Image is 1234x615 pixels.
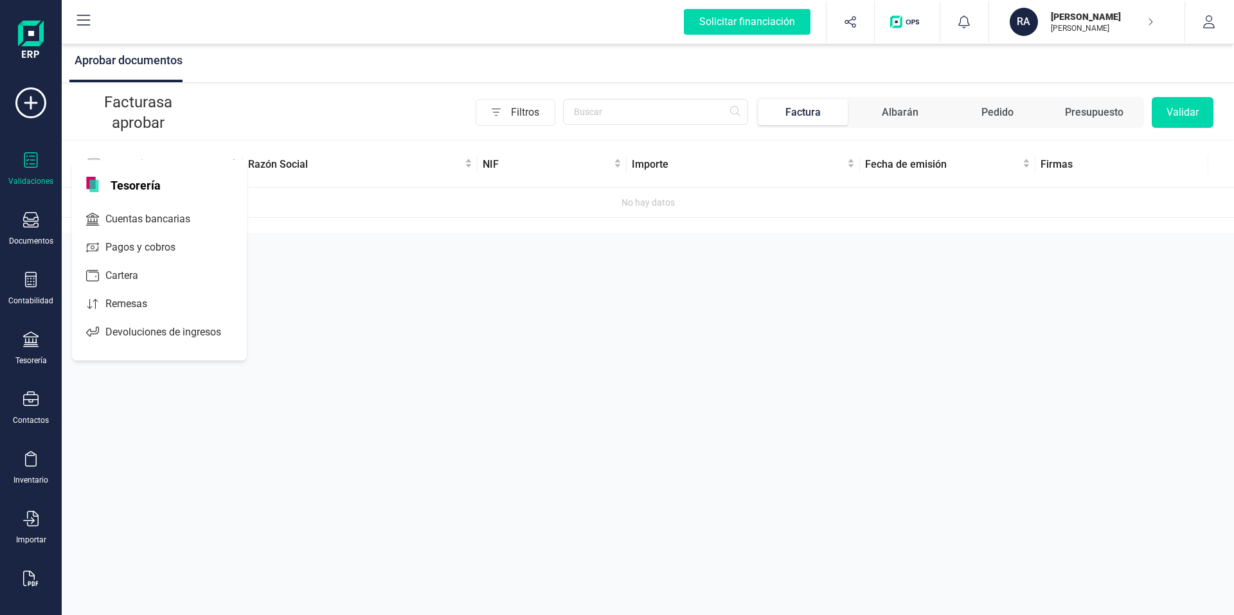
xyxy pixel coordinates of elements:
[511,100,555,125] span: Filtros
[1005,1,1169,42] button: RA[PERSON_NAME][PERSON_NAME]
[100,240,199,255] span: Pagos y cobros
[9,236,53,246] div: Documentos
[882,105,918,120] div: Albarán
[67,195,1229,209] div: No hay datos
[1035,142,1208,188] th: Firmas
[563,99,748,125] input: Buscar
[82,92,194,133] p: Facturas a aprobar
[16,535,46,545] div: Importar
[13,475,48,485] div: Inventario
[476,99,555,126] button: Filtros
[100,268,161,283] span: Cartera
[15,355,47,366] div: Tesorería
[668,1,826,42] button: Solicitar financiación
[785,105,821,120] div: Factura
[865,157,1021,172] span: Fecha de emisión
[131,157,228,172] span: Número
[1065,105,1123,120] div: Presupuesto
[100,296,170,312] span: Remesas
[1152,97,1213,128] button: Validar
[483,157,611,172] span: NIF
[1051,23,1154,33] p: [PERSON_NAME]
[684,9,810,35] div: Solicitar financiación
[103,177,168,192] span: Tesorería
[100,325,244,340] span: Devoluciones de ingresos
[981,105,1014,120] div: Pedido
[890,15,924,28] img: Logo de OPS
[1010,8,1038,36] div: RA
[632,157,844,172] span: Importe
[8,176,53,186] div: Validaciones
[100,211,213,227] span: Cuentas bancarias
[248,157,462,172] span: Razón Social
[882,1,932,42] button: Logo de OPS
[8,296,53,306] div: Contabilidad
[1051,10,1154,23] p: [PERSON_NAME]
[18,21,44,62] img: Logo Finanedi
[75,53,183,67] span: Aprobar documentos
[13,415,49,425] div: Contactos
